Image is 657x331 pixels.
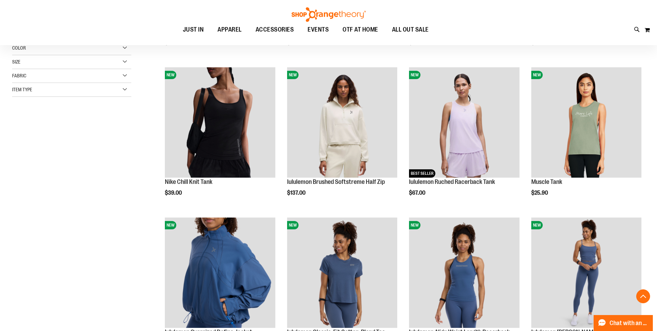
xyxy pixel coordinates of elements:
[409,221,420,229] span: NEW
[594,315,653,331] button: Chat with an Expert
[165,221,176,229] span: NEW
[531,67,641,179] a: Muscle TankNEW
[531,190,549,196] span: $25.90
[287,67,397,179] a: lululemon Brushed Softstreme Half ZipNEW
[12,73,26,78] span: Fabric
[528,64,645,214] div: product
[12,59,20,65] span: Size
[610,320,649,326] span: Chat with an Expert
[165,67,275,179] a: Nike Chill Knit TankNEW
[287,218,397,329] a: lululemon Classic-Fit Cotton-Blend TeeNEW
[161,64,278,214] div: product
[287,218,397,328] img: lululemon Classic-Fit Cotton-Blend Tee
[308,22,329,37] span: EVENTS
[256,22,294,37] span: ACCESSORIES
[287,190,307,196] span: $137.00
[531,218,641,328] img: lululemon Wunder Train Strappy Tank
[409,178,495,185] a: lululemon Ruched Racerback Tank
[636,289,650,303] button: Back To Top
[531,221,543,229] span: NEW
[284,64,401,214] div: product
[287,221,299,229] span: NEW
[287,71,299,79] span: NEW
[183,22,204,37] span: JUST IN
[165,178,212,185] a: Nike Chill Knit Tank
[531,71,543,79] span: NEW
[287,178,385,185] a: lululemon Brushed Softstreme Half Zip
[165,190,183,196] span: $39.00
[409,71,420,79] span: NEW
[409,190,426,196] span: $67.00
[165,71,176,79] span: NEW
[531,218,641,329] a: lululemon Wunder Train Strappy TankNEW
[291,7,367,22] img: Shop Orangetheory
[406,64,523,214] div: product
[409,218,519,328] img: lululemon Align Waist Length Racerback Tank
[409,67,519,178] img: lululemon Ruched Racerback Tank
[409,218,519,329] a: lululemon Align Waist Length Racerback TankNEW
[12,87,32,92] span: Item Type
[12,45,26,51] span: Color
[531,178,562,185] a: Muscle Tank
[165,218,275,329] a: lululemon Oversized Define JacketNEW
[217,22,242,37] span: APPAREL
[392,22,429,37] span: ALL OUT SALE
[531,67,641,178] img: Muscle Tank
[409,67,519,179] a: lululemon Ruched Racerback TankNEWBEST SELLER
[409,169,435,178] span: BEST SELLER
[343,22,378,37] span: OTF AT HOME
[287,67,397,178] img: lululemon Brushed Softstreme Half Zip
[165,67,275,178] img: Nike Chill Knit Tank
[165,218,275,328] img: lululemon Oversized Define Jacket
